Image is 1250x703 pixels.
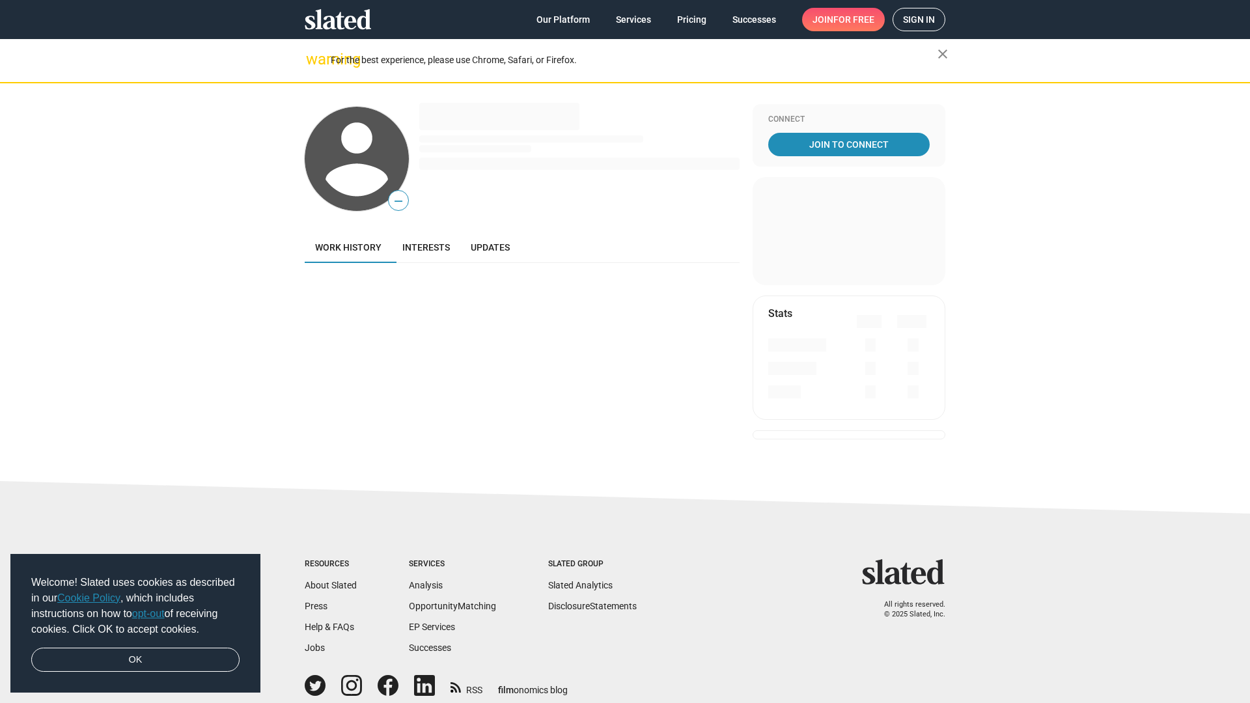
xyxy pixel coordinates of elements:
[305,622,354,632] a: Help & FAQs
[402,242,450,253] span: Interests
[768,307,792,320] mat-card-title: Stats
[471,242,510,253] span: Updates
[305,642,325,653] a: Jobs
[667,8,717,31] a: Pricing
[460,232,520,263] a: Updates
[315,242,382,253] span: Work history
[305,559,357,570] div: Resources
[451,676,482,696] a: RSS
[833,8,874,31] span: for free
[409,622,455,632] a: EP Services
[409,580,443,590] a: Analysis
[677,8,706,31] span: Pricing
[768,115,930,125] div: Connect
[392,232,460,263] a: Interests
[10,554,260,693] div: cookieconsent
[305,580,357,590] a: About Slated
[536,8,590,31] span: Our Platform
[409,601,496,611] a: OpportunityMatching
[548,580,613,590] a: Slated Analytics
[306,51,322,67] mat-icon: warning
[722,8,786,31] a: Successes
[903,8,935,31] span: Sign in
[498,674,568,696] a: filmonomics blog
[732,8,776,31] span: Successes
[305,601,327,611] a: Press
[768,133,930,156] a: Join To Connect
[935,46,951,62] mat-icon: close
[802,8,885,31] a: Joinfor free
[893,8,945,31] a: Sign in
[771,133,927,156] span: Join To Connect
[57,592,120,603] a: Cookie Policy
[548,559,637,570] div: Slated Group
[31,575,240,637] span: Welcome! Slated uses cookies as described in our , which includes instructions on how to of recei...
[389,193,408,210] span: —
[812,8,874,31] span: Join
[409,642,451,653] a: Successes
[605,8,661,31] a: Services
[31,648,240,672] a: dismiss cookie message
[526,8,600,31] a: Our Platform
[305,232,392,263] a: Work history
[331,51,937,69] div: For the best experience, please use Chrome, Safari, or Firefox.
[409,559,496,570] div: Services
[132,608,165,619] a: opt-out
[498,685,514,695] span: film
[548,601,637,611] a: DisclosureStatements
[870,600,945,619] p: All rights reserved. © 2025 Slated, Inc.
[616,8,651,31] span: Services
